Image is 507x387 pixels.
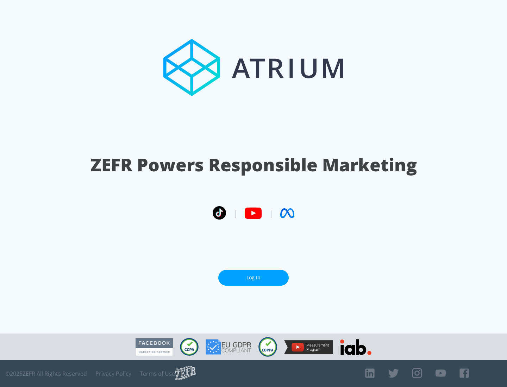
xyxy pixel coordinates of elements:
img: YouTube Measurement Program [284,340,333,354]
img: COPPA Compliant [258,337,277,357]
a: Privacy Policy [95,370,131,377]
span: | [269,208,273,218]
span: © 2025 ZEFR All Rights Reserved [5,370,87,377]
a: Terms of Use [140,370,175,377]
a: Log In [218,270,289,286]
img: Facebook Marketing Partner [136,338,173,356]
span: | [233,208,237,218]
h1: ZEFR Powers Responsible Marketing [90,153,417,177]
img: GDPR Compliant [206,339,251,355]
img: IAB [340,339,371,355]
img: CCPA Compliant [180,338,199,356]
